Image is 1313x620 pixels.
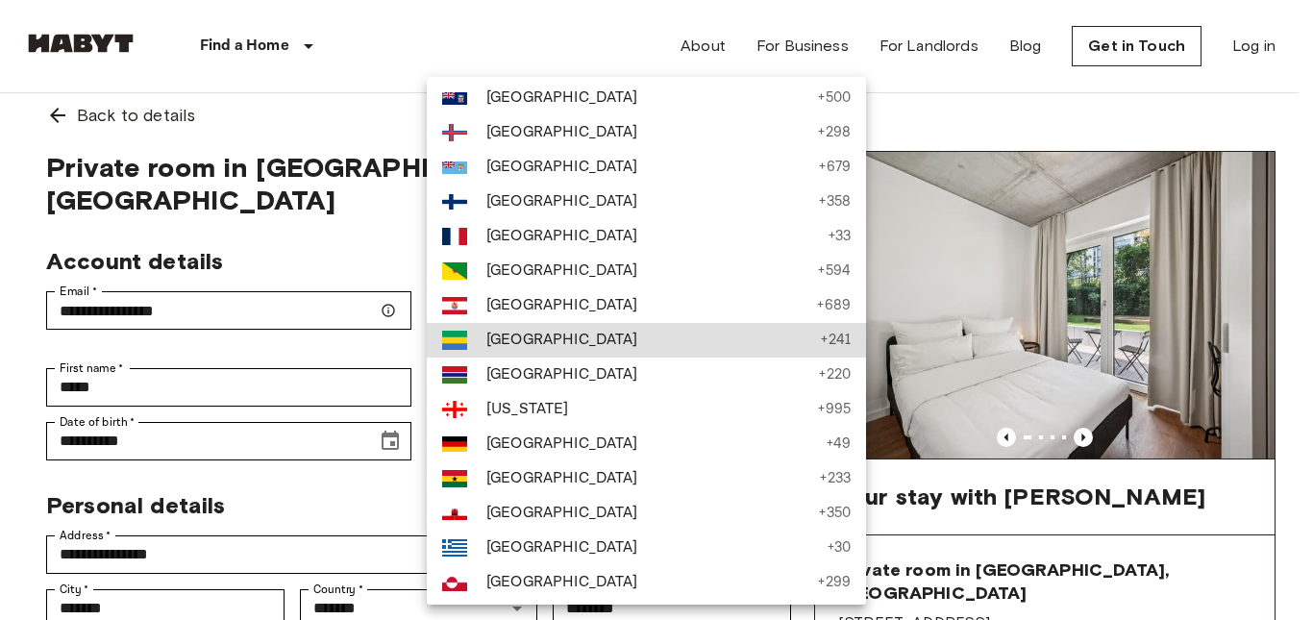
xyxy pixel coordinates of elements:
[442,228,467,245] img: France
[442,366,467,384] img: Gambia
[442,92,467,105] img: Falkland Islands
[818,572,851,592] p: + 299
[442,297,467,314] img: French Polynesia
[819,503,851,523] p: + 350
[827,434,852,454] p: + 49
[486,225,819,248] span: [GEOGRAPHIC_DATA]
[442,574,467,591] img: Greenland
[486,363,809,386] span: [GEOGRAPHIC_DATA]
[486,502,809,525] span: [GEOGRAPHIC_DATA]
[486,190,809,213] span: [GEOGRAPHIC_DATA]
[486,433,817,456] span: [GEOGRAPHIC_DATA]
[486,329,811,352] span: [GEOGRAPHIC_DATA]
[442,161,467,174] img: Fiji
[486,398,808,421] span: [US_STATE]
[818,122,851,142] p: + 298
[442,194,467,210] img: Finland
[486,571,808,594] span: [GEOGRAPHIC_DATA]
[818,260,851,281] p: + 594
[486,156,809,179] span: [GEOGRAPHIC_DATA]
[486,260,808,283] span: [GEOGRAPHIC_DATA]
[817,295,851,315] p: + 689
[442,539,467,557] img: Greece
[486,536,818,559] span: [GEOGRAPHIC_DATA]
[828,537,852,558] p: + 30
[442,508,467,520] img: Gibraltar
[818,87,851,108] p: + 500
[442,331,467,350] img: Gabon
[442,436,467,452] img: Germany
[486,467,810,490] span: [GEOGRAPHIC_DATA]
[819,364,851,384] p: + 220
[818,399,851,419] p: + 995
[829,226,852,246] p: + 33
[819,191,851,211] p: + 358
[442,401,467,418] img: Georgia
[486,121,808,144] span: [GEOGRAPHIC_DATA]
[442,470,467,487] img: Ghana
[820,468,851,488] p: + 233
[819,157,851,177] p: + 679
[442,262,467,280] img: French Guiana
[442,124,467,142] img: Faroe Islands
[486,87,808,110] span: [GEOGRAPHIC_DATA]
[821,330,851,350] p: + 241
[486,294,807,317] span: [GEOGRAPHIC_DATA]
